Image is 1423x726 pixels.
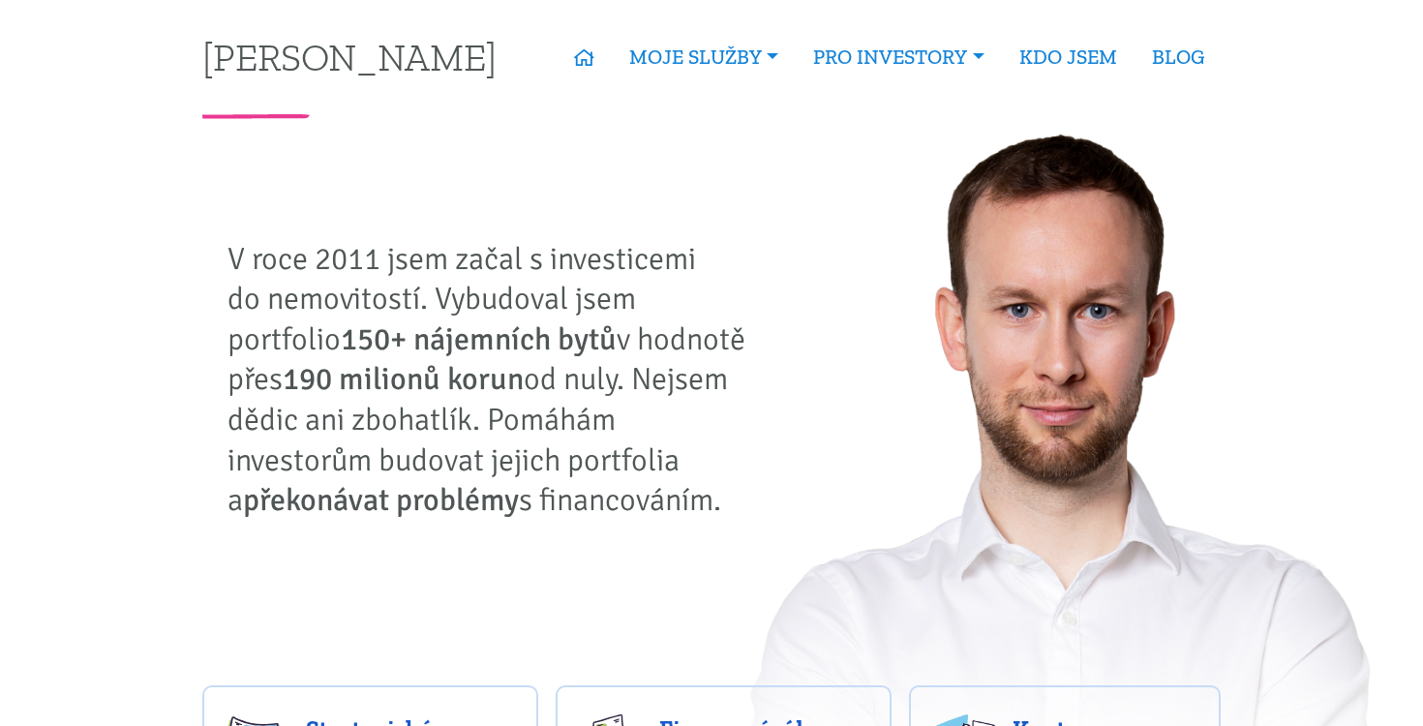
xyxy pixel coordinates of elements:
[612,35,796,79] a: MOJE SLUŽBY
[227,239,760,521] p: V roce 2011 jsem začal s investicemi do nemovitostí. Vybudoval jsem portfolio v hodnotě přes od n...
[283,360,524,398] strong: 190 milionů korun
[796,35,1001,79] a: PRO INVESTORY
[243,481,519,519] strong: překonávat problémy
[1135,35,1222,79] a: BLOG
[202,38,497,76] a: [PERSON_NAME]
[1002,35,1135,79] a: KDO JSEM
[341,320,617,358] strong: 150+ nájemních bytů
